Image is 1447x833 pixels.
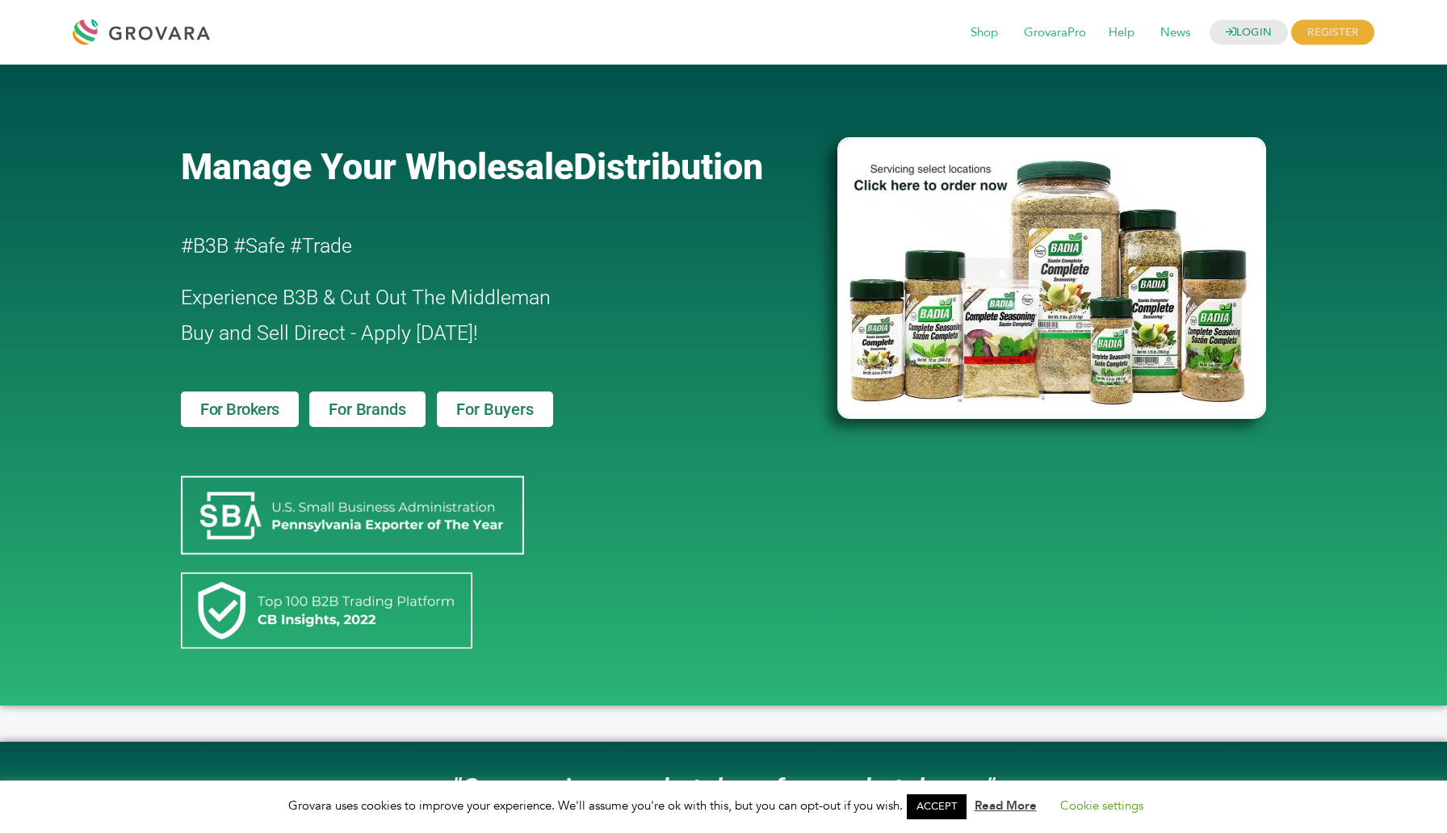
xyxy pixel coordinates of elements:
span: Buy and Sell Direct - Apply [DATE]! [181,321,478,345]
a: Help [1097,24,1146,42]
i: "Grovara is a marketplace for marketplaces." [452,772,995,806]
a: GrovaraPro [1013,24,1097,42]
span: News [1149,18,1202,48]
span: REGISTER [1291,20,1374,45]
span: Grovara uses cookies to improve your experience. We'll assume you're ok with this, but you can op... [288,797,1160,814]
span: Help [1097,18,1146,48]
span: Shop [959,18,1009,48]
span: Distribution [573,145,763,188]
a: News [1149,24,1202,42]
span: Manage Your Wholesale [181,145,573,188]
span: For Buyers [456,401,534,417]
span: Experience B3B & Cut Out The Middleman [181,286,551,309]
span: For Brands [329,401,405,417]
a: Cookie settings [1060,797,1143,814]
a: For Buyers [437,391,553,427]
h2: #B3B #Safe #Trade [181,228,744,264]
a: Shop [959,24,1009,42]
a: For Brokers [181,391,299,427]
a: Manage Your WholesaleDistribution [181,145,811,188]
span: GrovaraPro [1013,18,1097,48]
span: For Brokers [200,401,279,417]
a: For Brands [309,391,425,427]
a: LOGIN [1210,20,1289,45]
a: ACCEPT [907,794,967,819]
a: Read More [975,797,1037,814]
